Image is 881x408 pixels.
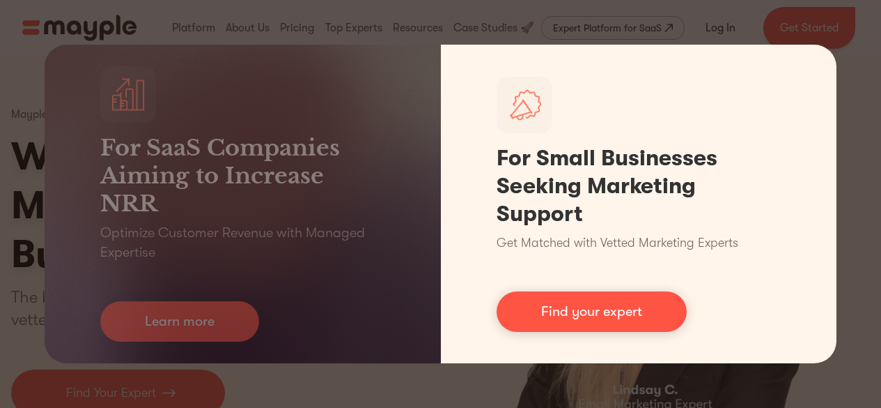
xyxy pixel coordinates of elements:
[497,292,687,332] a: Find your expert
[497,144,781,228] h1: For Small Businesses Seeking Marketing Support
[497,234,738,252] p: Get Matched with Vetted Marketing Experts
[100,223,385,262] p: Optimize Customer Revenue with Managed Expertise
[100,301,259,342] a: Learn more
[100,134,385,218] h3: For SaaS Companies Aiming to Increase NRR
